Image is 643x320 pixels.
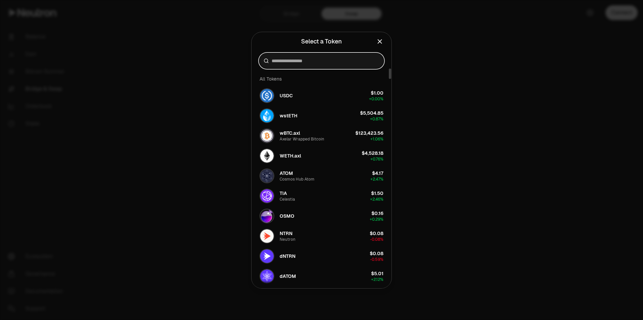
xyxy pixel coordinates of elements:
button: NTRN LogoNTRNNeutron$0.08-0.08% [256,226,387,246]
button: TIA LogoTIACelestia$1.50+2.46% [256,186,387,206]
span: -0.08% [370,237,383,242]
img: WETH.axl Logo [260,149,274,163]
div: $1.00 [371,90,383,96]
button: ATOM LogoATOMCosmos Hub Atom$4.17+2.47% [256,166,387,186]
span: dNTRN [280,253,295,259]
span: + 2.46% [370,197,383,202]
button: wstETH LogowstETH$5,504.85+0.87% [256,106,387,126]
button: OSMO LogoOSMO$0.16+0.29% [256,206,387,226]
div: $1.50 [371,190,383,197]
img: dNTRN Logo [260,249,274,263]
button: wBTC.axl LogowBTC.axlAxelar Wrapped Bitcoin$123,423.56+1.06% [256,126,387,146]
div: All Tokens [256,72,387,86]
span: wBTC.axl [280,130,300,136]
button: USDC LogoUSDC$1.00+0.00% [256,86,387,106]
div: $4,528.18 [362,150,383,156]
img: OSMO Logo [260,209,274,223]
span: dATOM [280,273,296,280]
span: + 0.29% [370,217,383,222]
img: wBTC.axl Logo [260,129,274,142]
div: $0.08 [370,250,383,257]
span: USDC [280,92,293,99]
span: + 0.00% [369,96,383,102]
span: + 0.76% [370,156,383,162]
img: TIA Logo [260,189,274,203]
div: $4.17 [372,170,383,177]
button: dNTRN LogodNTRN$0.08-0.59% [256,246,387,266]
img: dATOM Logo [260,270,274,283]
div: $0.08 [370,230,383,237]
img: wstETH Logo [260,109,274,122]
button: dATOM LogodATOM$5.01+2.12% [256,266,387,286]
div: Axelar Wrapped Bitcoin [280,136,324,142]
div: $5.01 [371,270,383,277]
span: TIA [280,190,287,197]
span: + 2.12% [371,277,383,282]
span: -0.59% [370,257,383,262]
img: ATOM Logo [260,169,274,183]
div: Select a Token [301,37,342,46]
div: $0.16 [371,210,383,217]
div: Neutron [280,237,295,242]
div: $5,504.85 [360,110,383,116]
button: Close [376,37,383,46]
div: Celestia [280,197,295,202]
span: NTRN [280,230,292,237]
span: WETH.axl [280,152,301,159]
span: wstETH [280,112,297,119]
span: + 0.87% [370,116,383,122]
span: OSMO [280,213,294,219]
img: NTRN Logo [260,229,274,243]
button: WETH.axl LogoWETH.axl$4,528.18+0.76% [256,146,387,166]
img: USDC Logo [260,89,274,102]
span: ATOM [280,170,293,177]
div: $123,423.56 [355,130,383,136]
div: Cosmos Hub Atom [280,177,314,182]
span: + 1.06% [370,136,383,142]
span: + 2.47% [370,177,383,182]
